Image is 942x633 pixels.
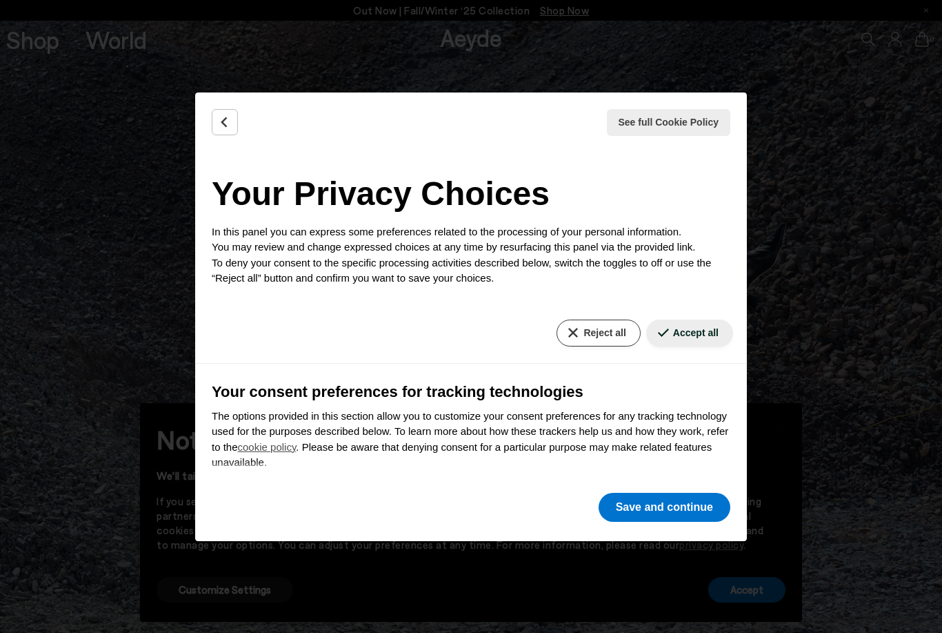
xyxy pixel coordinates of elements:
h2: Your Privacy Choices [212,169,730,219]
span: See full Cookie Policy [619,115,719,130]
button: Save and continue [599,493,730,522]
button: Reject all [557,320,640,347]
h3: Your consent preferences for tracking technologies [212,380,730,403]
button: See full Cookie Policy [607,109,731,136]
button: Accept all [646,320,733,347]
p: The options provided in this section allow you to customize your consent preferences for any trac... [212,409,730,471]
a: cookie policy - link opens in a new tab [238,441,297,453]
button: Back [212,109,238,135]
p: In this panel you can express some preferences related to the processing of your personal informa... [212,224,730,286]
